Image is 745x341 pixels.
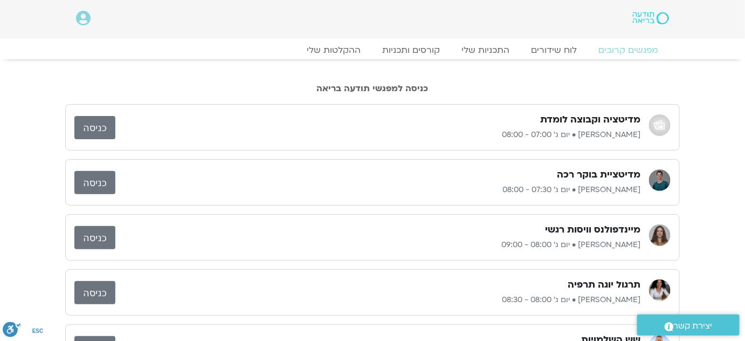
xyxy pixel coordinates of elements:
a: ההקלטות שלי [296,45,371,56]
img: ענת קדר [649,279,671,301]
img: אודי שפריר [649,114,671,136]
a: מפגשים קרובים [588,45,669,56]
h2: כניסה למפגשי תודעה בריאה [65,84,680,93]
a: כניסה [74,116,115,139]
img: אורי דאובר [649,169,671,191]
p: [PERSON_NAME] • יום ג׳ 07:00 - 08:00 [115,128,640,141]
h3: מדיטציה וקבוצה לומדת [540,113,640,126]
nav: Menu [76,45,669,56]
a: קורסים ותכניות [371,45,451,56]
h3: מדיטציית בוקר רכה [557,168,640,181]
h3: תרגול יוגה תרפיה [568,278,640,291]
p: [PERSON_NAME] • יום ג׳ 07:30 - 08:00 [115,183,640,196]
p: [PERSON_NAME] • יום ג׳ 08:00 - 08:30 [115,294,640,306]
img: הילן נבות [649,224,671,246]
a: כניסה [74,171,115,194]
a: לוח שידורים [520,45,588,56]
h3: מיינדפולנס וויסות רגשי [545,223,640,236]
a: יצירת קשר [637,315,740,336]
a: התכניות שלי [451,45,520,56]
p: [PERSON_NAME] • יום ג׳ 08:00 - 09:00 [115,238,640,251]
span: יצירת קשר [674,319,713,333]
a: כניסה [74,226,115,249]
a: כניסה [74,281,115,304]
